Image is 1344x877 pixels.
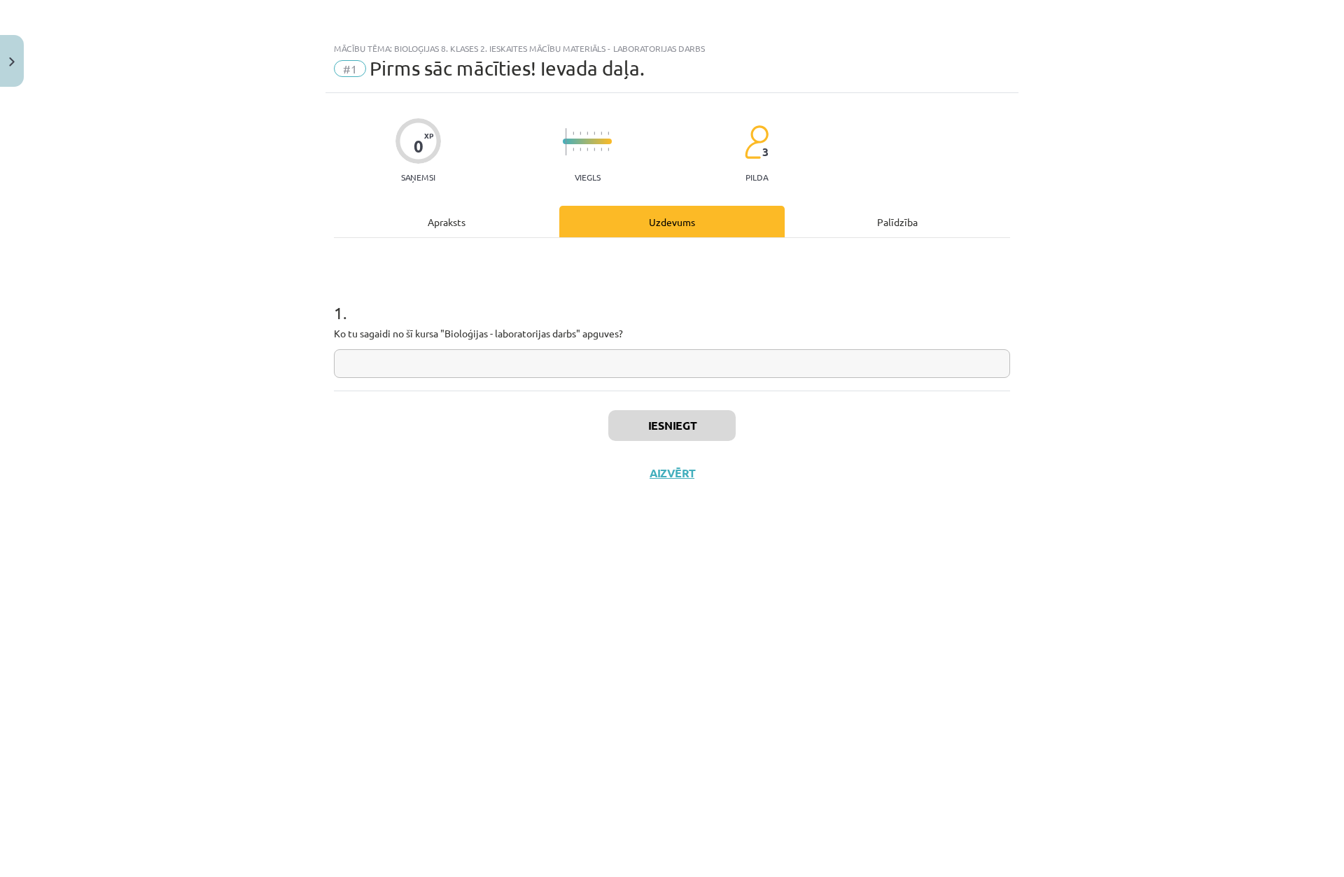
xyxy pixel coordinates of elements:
div: 0 [414,136,423,156]
div: Uzdevums [559,206,785,237]
h1: 1 . [334,279,1010,322]
img: icon-short-line-57e1e144782c952c97e751825c79c345078a6d821885a25fce030b3d8c18986b.svg [608,132,609,135]
img: icon-short-line-57e1e144782c952c97e751825c79c345078a6d821885a25fce030b3d8c18986b.svg [587,148,588,151]
span: Pirms sāc mācīties! Ievada daļa. [370,57,645,80]
img: icon-short-line-57e1e144782c952c97e751825c79c345078a6d821885a25fce030b3d8c18986b.svg [601,148,602,151]
img: icon-long-line-d9ea69661e0d244f92f715978eff75569469978d946b2353a9bb055b3ed8787d.svg [566,128,567,155]
img: icon-short-line-57e1e144782c952c97e751825c79c345078a6d821885a25fce030b3d8c18986b.svg [573,148,574,151]
span: 3 [762,146,769,158]
img: icon-short-line-57e1e144782c952c97e751825c79c345078a6d821885a25fce030b3d8c18986b.svg [601,132,602,135]
p: Viegls [575,172,601,182]
img: icon-short-line-57e1e144782c952c97e751825c79c345078a6d821885a25fce030b3d8c18986b.svg [587,132,588,135]
div: Palīdzība [785,206,1010,237]
p: Saņemsi [395,172,441,182]
p: Ko tu sagaidi no šī kursa "Bioloģijas - laboratorijas darbs" apguves? [334,326,1010,341]
button: Aizvērt [645,466,699,480]
img: icon-short-line-57e1e144782c952c97e751825c79c345078a6d821885a25fce030b3d8c18986b.svg [580,148,581,151]
img: icon-short-line-57e1e144782c952c97e751825c79c345078a6d821885a25fce030b3d8c18986b.svg [573,132,574,135]
img: students-c634bb4e5e11cddfef0936a35e636f08e4e9abd3cc4e673bd6f9a4125e45ecb1.svg [744,125,769,160]
img: icon-short-line-57e1e144782c952c97e751825c79c345078a6d821885a25fce030b3d8c18986b.svg [580,132,581,135]
div: Apraksts [334,206,559,237]
img: icon-short-line-57e1e144782c952c97e751825c79c345078a6d821885a25fce030b3d8c18986b.svg [608,148,609,151]
span: XP [424,132,433,139]
img: icon-short-line-57e1e144782c952c97e751825c79c345078a6d821885a25fce030b3d8c18986b.svg [594,148,595,151]
img: icon-close-lesson-0947bae3869378f0d4975bcd49f059093ad1ed9edebbc8119c70593378902aed.svg [9,57,15,66]
button: Iesniegt [608,410,736,441]
div: Mācību tēma: Bioloģijas 8. klases 2. ieskaites mācību materiāls - laboratorijas darbs [334,43,1010,53]
span: #1 [334,60,366,77]
img: icon-short-line-57e1e144782c952c97e751825c79c345078a6d821885a25fce030b3d8c18986b.svg [594,132,595,135]
p: pilda [745,172,768,182]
